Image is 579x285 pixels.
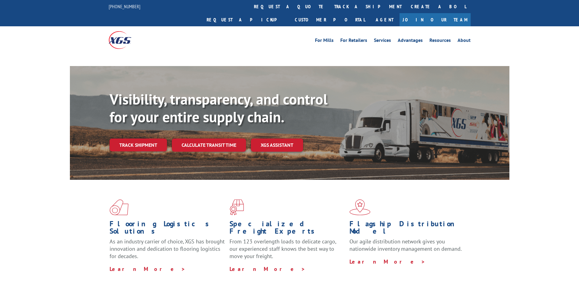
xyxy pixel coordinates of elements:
[110,139,167,151] a: Track shipment
[110,265,186,272] a: Learn More >
[230,238,345,265] p: From 123 overlength loads to delicate cargo, our experienced staff knows the best way to move you...
[230,220,345,238] h1: Specialized Freight Experts
[230,199,244,215] img: xgs-icon-focused-on-flooring-red
[251,139,303,152] a: XGS ASSISTANT
[349,238,462,252] span: Our agile distribution network gives you nationwide inventory management on demand.
[110,199,128,215] img: xgs-icon-total-supply-chain-intelligence-red
[109,3,140,9] a: [PHONE_NUMBER]
[110,220,225,238] h1: Flooring Logistics Solutions
[110,238,225,260] span: As an industry carrier of choice, XGS has brought innovation and dedication to flooring logistics...
[172,139,246,152] a: Calculate transit time
[374,38,391,45] a: Services
[315,38,334,45] a: For Mills
[340,38,367,45] a: For Retailers
[370,13,400,26] a: Agent
[398,38,423,45] a: Advantages
[110,90,327,126] b: Visibility, transparency, and control for your entire supply chain.
[349,220,465,238] h1: Flagship Distribution Model
[349,258,425,265] a: Learn More >
[290,13,370,26] a: Customer Portal
[400,13,471,26] a: Join Our Team
[230,265,306,272] a: Learn More >
[458,38,471,45] a: About
[429,38,451,45] a: Resources
[202,13,290,26] a: Request a pickup
[349,199,371,215] img: xgs-icon-flagship-distribution-model-red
